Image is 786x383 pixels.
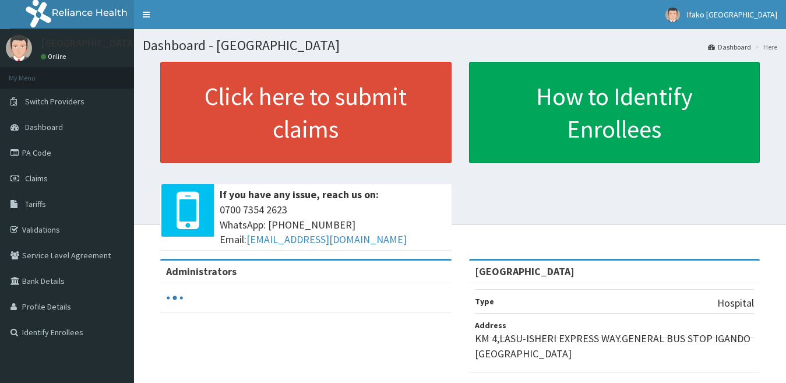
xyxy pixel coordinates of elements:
[166,289,184,307] svg: audio-loading
[246,233,407,246] a: [EMAIL_ADDRESS][DOMAIN_NAME]
[469,62,760,163] a: How to Identify Enrollees
[220,188,379,201] b: If you have any issue, reach us on:
[25,173,48,184] span: Claims
[687,9,777,20] span: Ifako [GEOGRAPHIC_DATA]
[143,38,777,53] h1: Dashboard - [GEOGRAPHIC_DATA]
[6,35,32,61] img: User Image
[475,265,574,278] strong: [GEOGRAPHIC_DATA]
[25,96,84,107] span: Switch Providers
[708,42,751,52] a: Dashboard
[717,296,754,311] p: Hospital
[25,199,46,209] span: Tariffs
[475,296,494,307] b: Type
[665,8,680,22] img: User Image
[475,320,506,331] b: Address
[41,52,69,61] a: Online
[475,331,755,361] p: KM 4,LASU-ISHERI EXPRESS WAY.GENERAL BUS STOP IGANDO [GEOGRAPHIC_DATA]
[752,42,777,52] li: Here
[166,265,237,278] b: Administrators
[220,202,446,247] span: 0700 7354 2623 WhatsApp: [PHONE_NUMBER] Email:
[25,122,63,132] span: Dashboard
[41,38,137,48] p: [GEOGRAPHIC_DATA]
[160,62,452,163] a: Click here to submit claims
